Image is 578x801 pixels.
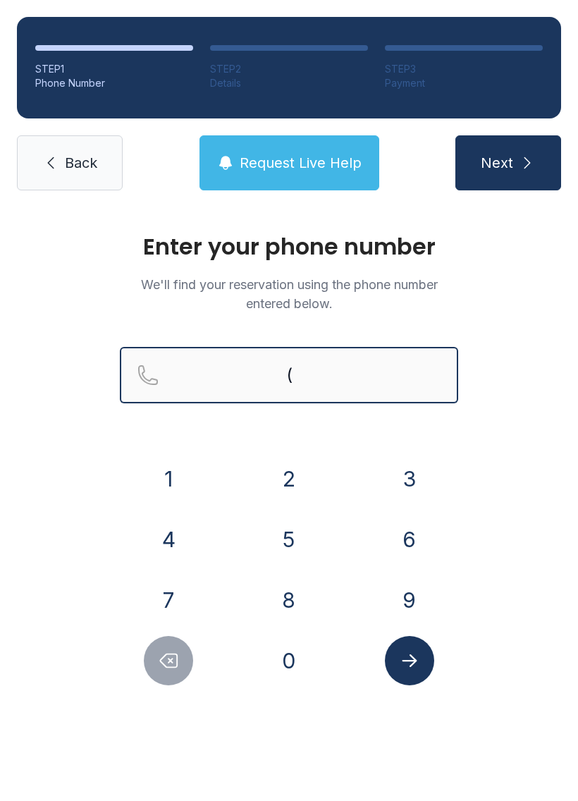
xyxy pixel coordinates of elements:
button: 7 [144,575,193,625]
div: Phone Number [35,76,193,90]
button: 4 [144,515,193,564]
input: Reservation phone number [120,347,458,403]
button: 5 [264,515,314,564]
div: STEP 3 [385,62,543,76]
div: Payment [385,76,543,90]
span: Request Live Help [240,153,362,173]
p: We'll find your reservation using the phone number entered below. [120,275,458,313]
button: 3 [385,454,434,503]
button: 2 [264,454,314,503]
button: 1 [144,454,193,503]
button: 0 [264,636,314,685]
div: STEP 1 [35,62,193,76]
button: 6 [385,515,434,564]
button: Delete number [144,636,193,685]
span: Back [65,153,97,173]
h1: Enter your phone number [120,236,458,258]
button: 8 [264,575,314,625]
span: Next [481,153,513,173]
div: STEP 2 [210,62,368,76]
button: 9 [385,575,434,625]
div: Details [210,76,368,90]
button: Submit lookup form [385,636,434,685]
